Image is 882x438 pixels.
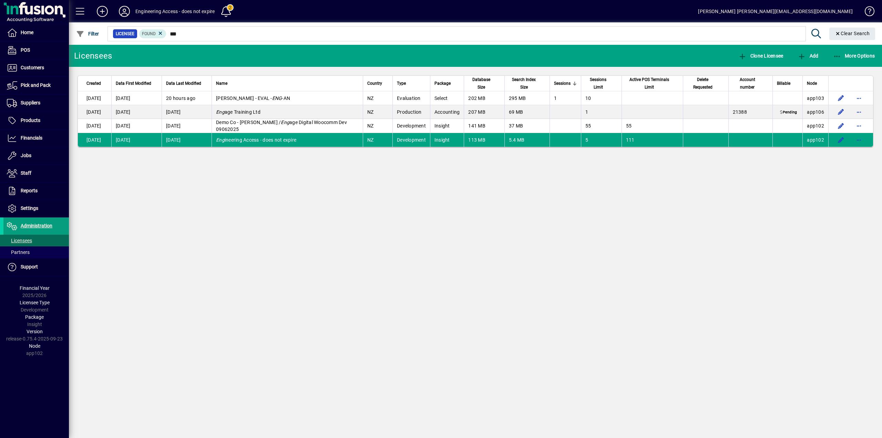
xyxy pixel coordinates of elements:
div: Engineering Access - does not expire [135,6,215,17]
td: [DATE] [78,91,111,105]
td: [DATE] [162,133,212,147]
td: [DATE] [78,133,111,147]
span: Version [27,329,43,334]
button: Profile [113,5,135,18]
div: [PERSON_NAME] [PERSON_NAME][EMAIL_ADDRESS][DOMAIN_NAME] [698,6,853,17]
a: Settings [3,200,69,217]
a: Knowledge Base [860,1,873,24]
span: Sessions Limit [585,76,611,91]
span: app106.prod.infusionbusinesssoftware.com [807,109,824,115]
td: Insight [430,119,464,133]
td: 5.4 MB [504,133,550,147]
td: [DATE] [111,91,162,105]
div: Node [807,80,824,87]
a: Partners [3,246,69,258]
td: 207 MB [464,105,504,119]
span: POS [21,47,30,53]
div: Country [367,80,388,87]
span: Country [367,80,382,87]
div: Name [216,80,359,87]
td: 5 [581,133,622,147]
span: app102.prod.infusionbusinesssoftware.com [807,123,824,129]
td: 295 MB [504,91,550,105]
span: Created [86,80,101,87]
td: 111 [622,133,683,147]
span: Demo Co - [PERSON_NAME] / age Digital Woocomm Dev 09062025 [216,120,347,132]
a: Licensees [3,235,69,246]
td: Development [392,133,430,147]
span: Licensee [116,30,134,37]
span: Data First Modified [116,80,151,87]
button: Add [91,5,113,18]
button: More options [853,134,864,145]
span: Products [21,118,40,123]
div: Sessions [554,80,577,87]
td: Insight [430,133,464,147]
button: Add [796,50,820,62]
span: Package [25,314,44,320]
button: Edit [835,120,847,131]
button: Edit [835,134,847,145]
span: Found [142,31,156,36]
div: Delete Requested [687,76,724,91]
div: Type [397,80,426,87]
button: Edit [835,93,847,104]
span: Database Size [468,76,494,91]
td: 141 MB [464,119,504,133]
em: Eng [216,137,225,143]
em: ENG [272,95,282,101]
a: Pick and Pack [3,77,69,94]
div: Search Index Size [509,76,545,91]
td: 202 MB [464,91,504,105]
span: Clear Search [835,31,870,36]
div: Active POS Terminals Limit [626,76,679,91]
a: POS [3,42,69,59]
td: [DATE] [78,119,111,133]
td: NZ [363,91,392,105]
button: Filter [74,28,101,40]
td: NZ [363,119,392,133]
em: Eng [281,120,289,125]
button: Clone Licensee [737,50,785,62]
td: 1 [550,91,581,105]
span: Pending [779,110,798,115]
div: Sessions Limit [585,76,617,91]
span: Reports [21,188,38,193]
span: Account number [733,76,762,91]
span: Node [807,80,817,87]
span: Add [798,53,818,59]
span: Package [434,80,451,87]
button: More Options [831,50,877,62]
td: 113 MB [464,133,504,147]
span: Financial Year [20,285,50,291]
div: Created [86,80,107,87]
span: Staff [21,170,31,176]
a: Financials [3,130,69,147]
span: age Training Ltd [216,109,260,115]
span: Jobs [21,153,31,158]
span: Licensee Type [20,300,50,305]
td: 55 [622,119,683,133]
span: Search Index Size [509,76,539,91]
button: More options [853,120,864,131]
td: NZ [363,105,392,119]
div: Licensees [74,50,112,61]
span: Filter [76,31,99,37]
td: [DATE] [78,105,111,119]
td: [DATE] [111,105,162,119]
td: 37 MB [504,119,550,133]
div: Account number [733,76,768,91]
td: 1 [581,105,622,119]
a: Products [3,112,69,129]
a: Support [3,258,69,276]
button: Clear [829,28,875,40]
div: Package [434,80,460,87]
span: Pick and Pack [21,82,51,88]
span: Suppliers [21,100,40,105]
span: Node [29,343,40,349]
td: [DATE] [111,133,162,147]
a: Customers [3,59,69,77]
span: Active POS Terminals Limit [626,76,673,91]
td: Select [430,91,464,105]
div: Billable [777,80,798,87]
